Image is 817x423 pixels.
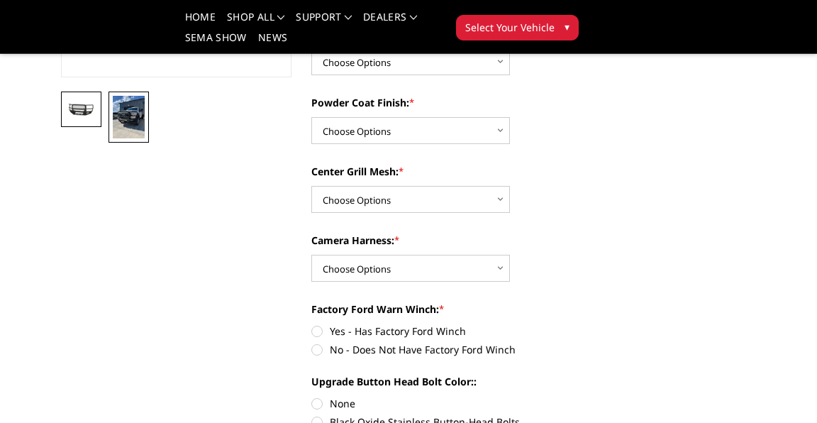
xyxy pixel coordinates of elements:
label: Powder Coat Finish: [311,95,542,110]
a: SEMA Show [185,33,247,53]
a: Support [296,12,352,33]
a: Home [185,12,216,33]
label: None [311,396,542,411]
label: Upgrade Button Head Bolt Color:: [311,374,542,389]
a: Dealers [363,12,417,33]
label: Camera Harness: [311,233,542,248]
span: ▾ [565,19,569,34]
img: 2023-2025 Ford F250-350-A2 Series-Extreme Front Bumper (winch mount) [65,103,97,118]
label: Center Grill Mesh: [311,164,542,179]
img: 2023-2025 Ford F250-350-A2 Series-Extreme Front Bumper (winch mount) [113,96,145,138]
label: Yes - Has Factory Ford Winch [311,324,542,339]
a: shop all [227,12,284,33]
label: No - Does Not Have Factory Ford Winch [311,342,542,357]
label: Factory Ford Warn Winch: [311,302,542,317]
button: Select Your Vehicle [456,15,579,40]
a: News [258,33,287,53]
span: Select Your Vehicle [465,20,555,35]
